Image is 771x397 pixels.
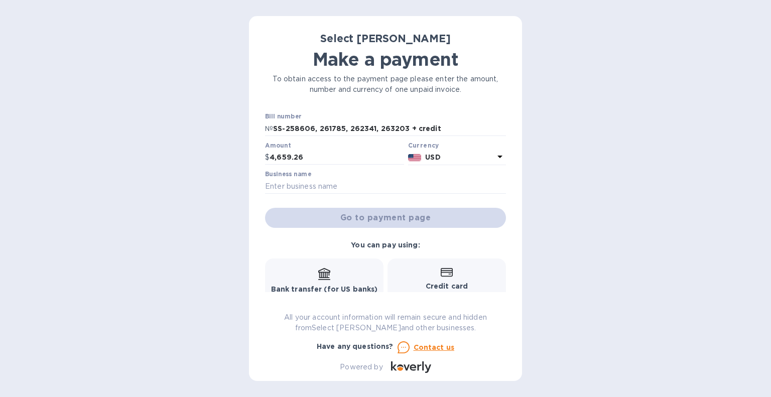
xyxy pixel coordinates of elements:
input: Enter business name [265,179,506,194]
p: $ [265,152,270,163]
label: Business name [265,172,311,178]
label: Bill number [265,114,301,120]
b: Bank transfer (for US banks) [271,285,378,293]
input: 0.00 [270,150,404,165]
h1: Make a payment [265,49,506,70]
img: USD [408,154,422,161]
b: Credit card [426,282,468,290]
input: Enter bill number [273,121,506,136]
u: Contact us [414,343,455,351]
b: Select [PERSON_NAME] [320,32,451,45]
p: Powered by [340,362,382,372]
p: To obtain access to the payment page please enter the amount, number and currency of one unpaid i... [265,74,506,95]
b: Have any questions? [317,342,394,350]
b: You can pay using: [351,241,420,249]
p: All your account information will remain secure and hidden from Select [PERSON_NAME] and other bu... [265,312,506,333]
p: № [265,123,273,134]
label: Amount [265,143,291,149]
b: Currency [408,142,439,149]
b: USD [425,153,440,161]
